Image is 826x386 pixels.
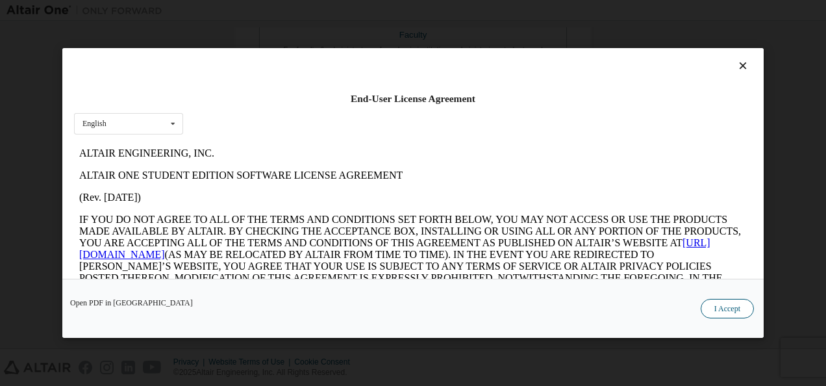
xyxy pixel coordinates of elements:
[70,299,193,307] a: Open PDF in [GEOGRAPHIC_DATA]
[82,120,106,127] div: English
[5,95,636,118] a: [URL][DOMAIN_NAME]
[5,49,673,61] p: (Rev. [DATE])
[74,92,752,105] div: End-User License Agreement
[5,71,673,177] p: IF YOU DO NOT AGREE TO ALL OF THE TERMS AND CONDITIONS SET FORTH BELOW, YOU MAY NOT ACCESS OR USE...
[5,27,673,39] p: ALTAIR ONE STUDENT EDITION SOFTWARE LICENSE AGREEMENT
[5,5,673,17] p: ALTAIR ENGINEERING, INC.
[701,299,754,318] button: I Accept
